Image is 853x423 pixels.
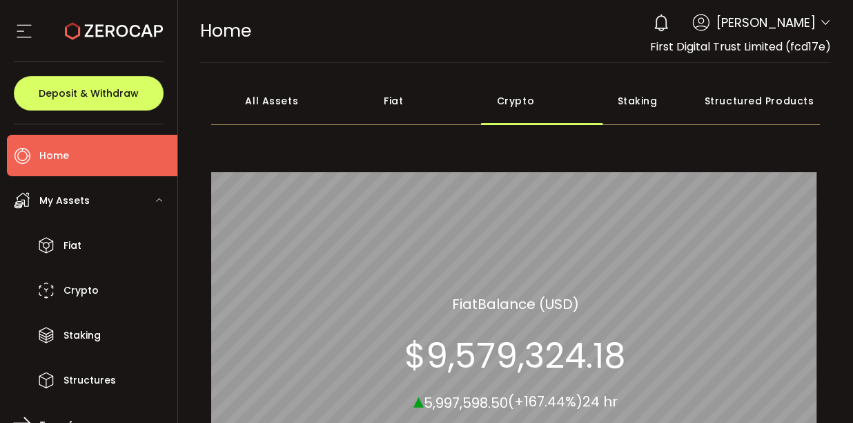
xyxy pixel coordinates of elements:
[39,146,69,166] span: Home
[39,88,139,98] span: Deposit & Withdraw
[63,370,116,391] span: Structures
[424,393,508,412] span: 5,997,598.50
[698,77,821,125] div: Structured Products
[63,281,99,301] span: Crypto
[452,293,478,314] span: Fiat
[211,77,333,125] div: All Assets
[452,293,579,314] section: Balance (USD)
[582,392,618,411] span: 24 hr
[716,13,816,32] span: [PERSON_NAME]
[784,357,853,423] iframe: Chat Widget
[508,392,582,411] span: (+167.44%)
[455,77,577,125] div: Crypto
[413,385,424,415] span: ▴
[650,39,831,55] span: First Digital Trust Limited (fcd17e)
[63,326,101,346] span: Staking
[200,19,251,43] span: Home
[14,76,164,111] button: Deposit & Withdraw
[576,77,698,125] div: Staking
[404,335,626,376] section: $9,579,324.18
[39,191,90,211] span: My Assets
[333,77,455,125] div: Fiat
[63,236,81,256] span: Fiat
